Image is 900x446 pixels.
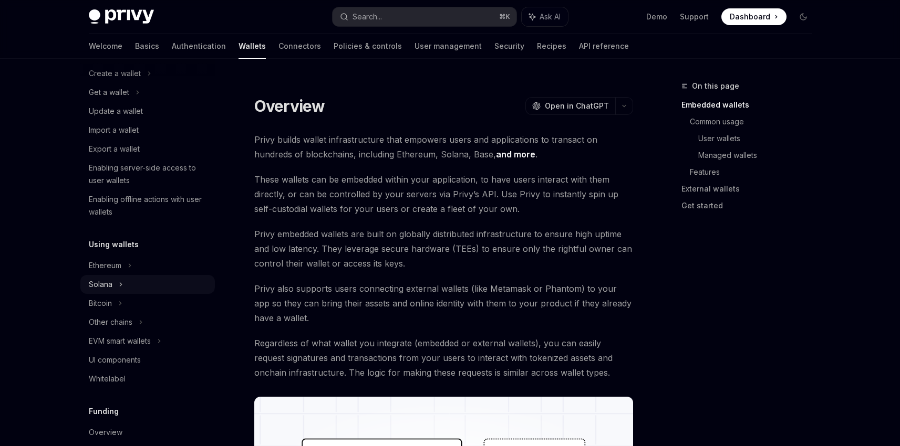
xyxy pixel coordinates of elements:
[254,97,325,115] h1: Overview
[692,80,739,92] span: On this page
[80,140,215,158] a: Export a wallet
[353,10,382,23] div: Search...
[545,101,609,111] span: Open in ChatGPT
[80,369,215,388] a: Whitelabel
[254,336,633,380] span: Regardless of what wallet you integrate (embedded or external wallets), you can easily request si...
[698,147,820,164] a: Managed wallets
[681,180,820,197] a: External wallets
[80,190,215,221] a: Enabling offline actions with user wallets
[795,8,812,25] button: Toggle dark mode
[522,7,568,26] button: Ask AI
[239,34,266,59] a: Wallets
[681,97,820,113] a: Embedded wallets
[89,86,129,99] div: Get a wallet
[89,34,122,59] a: Welcome
[89,373,126,385] div: Whitelabel
[89,124,139,136] div: Import a wallet
[89,143,140,155] div: Export a wallet
[254,227,633,271] span: Privy embedded wallets are built on globally distributed infrastructure to ensure high uptime and...
[721,8,787,25] a: Dashboard
[89,259,121,272] div: Ethereum
[680,12,709,22] a: Support
[690,113,820,130] a: Common usage
[540,12,561,22] span: Ask AI
[278,34,321,59] a: Connectors
[525,97,615,115] button: Open in ChatGPT
[537,34,566,59] a: Recipes
[494,34,524,59] a: Security
[80,351,215,369] a: UI components
[172,34,226,59] a: Authentication
[579,34,629,59] a: API reference
[499,13,510,21] span: ⌘ K
[80,423,215,442] a: Overview
[89,335,151,347] div: EVM smart wallets
[80,158,215,190] a: Enabling server-side access to user wallets
[89,426,122,439] div: Overview
[698,130,820,147] a: User wallets
[89,278,112,291] div: Solana
[254,281,633,325] span: Privy also supports users connecting external wallets (like Metamask or Phantom) to your app so t...
[333,7,516,26] button: Search...⌘K
[690,164,820,180] a: Features
[89,297,112,310] div: Bitcoin
[254,132,633,162] span: Privy builds wallet infrastructure that empowers users and applications to transact on hundreds o...
[89,354,141,366] div: UI components
[80,102,215,121] a: Update a wallet
[89,316,132,328] div: Other chains
[415,34,482,59] a: User management
[334,34,402,59] a: Policies & controls
[135,34,159,59] a: Basics
[80,121,215,140] a: Import a wallet
[646,12,667,22] a: Demo
[89,238,139,251] h5: Using wallets
[681,197,820,214] a: Get started
[254,172,633,216] span: These wallets can be embedded within your application, to have users interact with them directly,...
[89,9,154,24] img: dark logo
[89,193,209,218] div: Enabling offline actions with user wallets
[89,105,143,118] div: Update a wallet
[730,12,770,22] span: Dashboard
[89,405,119,418] h5: Funding
[496,149,535,160] a: and more
[89,162,209,187] div: Enabling server-side access to user wallets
